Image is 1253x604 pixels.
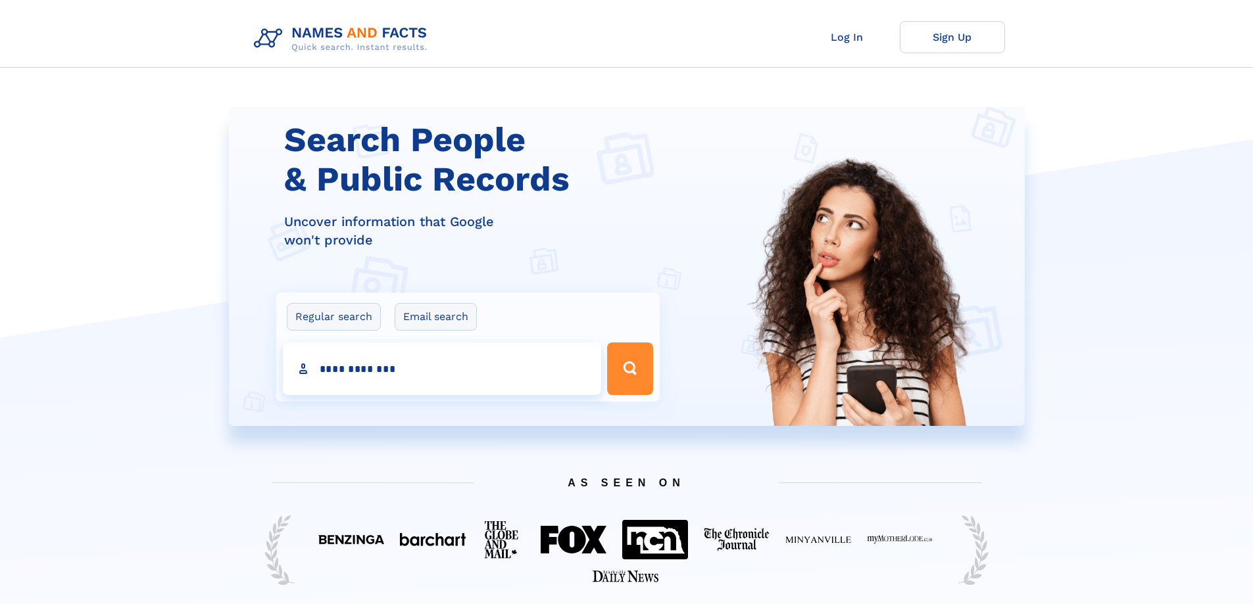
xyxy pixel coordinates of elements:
[795,21,900,53] a: Log In
[283,342,601,395] input: search input
[785,535,851,544] img: Featured on Minyanville
[287,303,381,331] label: Regular search
[622,520,688,559] img: Featured on NCN
[249,21,438,57] img: Logo Names and Facts
[607,342,653,395] button: Search Button
[867,535,933,544] img: Featured on My Mother Lode
[481,518,525,561] img: Featured on The Globe And Mail
[284,212,668,249] div: Uncover information that Google won't provide
[400,533,466,546] img: Featured on BarChart
[395,303,477,331] label: Email search
[541,526,606,553] img: Featured on FOX 40
[704,528,770,551] img: Featured on The Chronicle Journal
[900,21,1005,53] a: Sign Up
[284,120,668,199] h1: Search People & Public Records
[593,570,658,582] img: Featured on Starkville Daily News
[252,461,1002,505] span: AS SEEN ON
[318,535,384,544] img: Featured on Benzinga
[739,154,982,492] img: Search People and Public records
